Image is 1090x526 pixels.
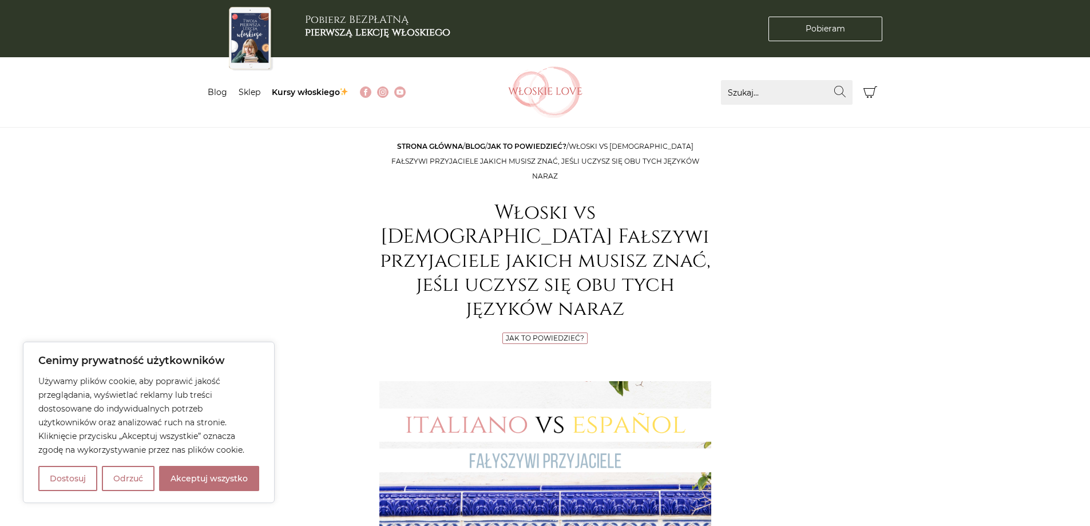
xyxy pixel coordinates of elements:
[768,17,882,41] a: Pobieram
[721,80,853,105] input: Szukaj...
[465,142,485,151] a: Blog
[38,354,259,367] p: Cenimy prywatność użytkowników
[208,87,227,97] a: Blog
[239,87,260,97] a: Sklep
[858,80,883,105] button: Koszyk
[102,466,154,491] button: Odrzuć
[305,14,450,38] h3: Pobierz BEZPŁATNĄ
[506,334,584,342] a: Jak to powiedzieć?
[508,66,582,118] img: Włoskielove
[391,142,699,180] span: / / /
[272,87,349,97] a: Kursy włoskiego
[340,88,348,96] img: ✨
[397,142,463,151] a: Strona główna
[38,466,97,491] button: Dostosuj
[38,374,259,457] p: Używamy plików cookie, aby poprawić jakość przeglądania, wyświetlać reklamy lub treści dostosowan...
[159,466,259,491] button: Akceptuj wszystko
[487,142,566,151] a: Jak to powiedzieć?
[379,201,711,321] h1: Włoski vs [DEMOGRAPHIC_DATA] Fałszywi przyjaciele jakich musisz znać, jeśli uczysz się obu tych j...
[391,142,699,180] span: Włoski vs [DEMOGRAPHIC_DATA] Fałszywi przyjaciele jakich musisz znać, jeśli uczysz się obu tych j...
[305,25,450,39] b: pierwszą lekcję włoskiego
[806,23,845,35] span: Pobieram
